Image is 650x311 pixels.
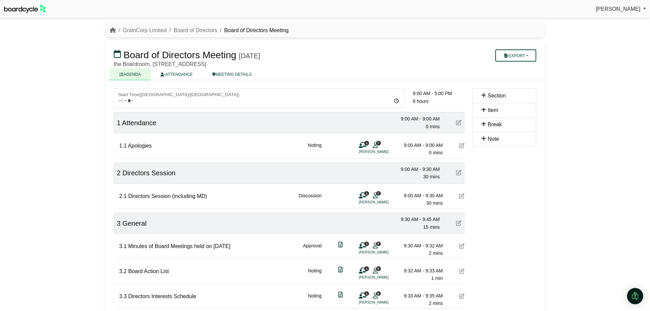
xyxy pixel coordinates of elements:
[308,267,322,282] div: Noting
[431,275,443,281] span: 1 min
[123,27,167,33] a: GrainCorp Limited
[364,242,369,246] span: 1
[395,192,443,199] div: 9:00 AM - 9:30 AM
[128,293,196,299] span: Directors Interests Schedule
[364,141,369,145] span: 1
[239,52,260,60] div: [DATE]
[392,216,440,223] div: 9:30 AM - 9:45 AM
[117,169,121,177] span: 2
[395,267,443,274] div: 9:32 AM - 9:33 AM
[413,90,464,97] div: 9:00 AM - 5:00 PM
[359,149,410,155] li: [PERSON_NAME]
[128,193,207,199] span: Directors Session (including MD)
[395,141,443,149] div: 9:00 AM - 9:00 AM
[487,93,505,98] span: Section
[117,220,121,227] span: 3
[123,169,176,177] span: Directors Session
[429,301,443,306] span: 2 mins
[303,242,322,257] div: Approval
[119,143,127,149] span: 1.1
[119,243,127,249] span: 3.1
[117,119,121,127] span: 1
[395,242,443,249] div: 9:30 AM - 9:32 AM
[110,26,288,35] nav: breadcrumb
[217,26,289,35] li: Board of Directors Meeting
[308,141,322,157] div: Noting
[392,165,440,173] div: 9:00 AM - 9:30 AM
[487,121,502,127] span: Break
[392,115,440,123] div: 9:00 AM - 9:00 AM
[376,242,381,246] span: 9
[174,27,217,33] a: Board of Directors
[119,293,127,299] span: 3.3
[359,199,410,205] li: [PERSON_NAME]
[413,98,429,104] span: 8 hours
[487,107,498,113] span: Item
[429,150,443,155] span: 0 mins
[4,5,46,13] img: BoardcycleBlackGreen-aaafeed430059cb809a45853b8cf6d952af9d84e6e89e1f1685b34bfd5cb7d64.svg
[202,68,261,80] a: MEETING DETAILS
[426,200,443,206] span: 30 mins
[429,250,443,256] span: 2 mins
[359,274,410,280] li: [PERSON_NAME]
[596,6,641,12] span: [PERSON_NAME]
[376,141,381,145] span: 7
[376,291,381,296] span: 9
[122,119,156,127] span: Attendance
[128,243,231,249] span: Minutes of Board Meetings held on [DATE]
[364,291,369,296] span: 1
[110,68,151,80] a: AGENDA
[308,292,322,307] div: Noting
[376,191,381,196] span: 7
[426,124,440,129] span: 0 mins
[495,49,536,62] button: Export
[487,136,499,142] span: Note
[114,61,206,67] span: the Boardroom, [STREET_ADDRESS]
[364,191,369,196] span: 1
[364,266,369,271] span: 1
[128,143,152,149] span: Apologies
[359,299,410,305] li: [PERSON_NAME]
[359,249,410,255] li: [PERSON_NAME]
[119,268,127,274] span: 3.2
[119,193,127,199] span: 2.1
[124,50,236,60] span: Board of Directors Meeting
[123,220,147,227] span: General
[423,224,440,230] span: 15 mins
[376,266,381,271] span: 9
[128,268,169,274] span: Board Action List
[299,192,322,207] div: Discussion
[395,292,443,299] div: 9:33 AM - 9:35 AM
[423,174,440,179] span: 30 mins
[627,288,643,304] div: Open Intercom Messenger
[151,68,202,80] a: ATTENDANCE
[596,5,646,14] a: [PERSON_NAME]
